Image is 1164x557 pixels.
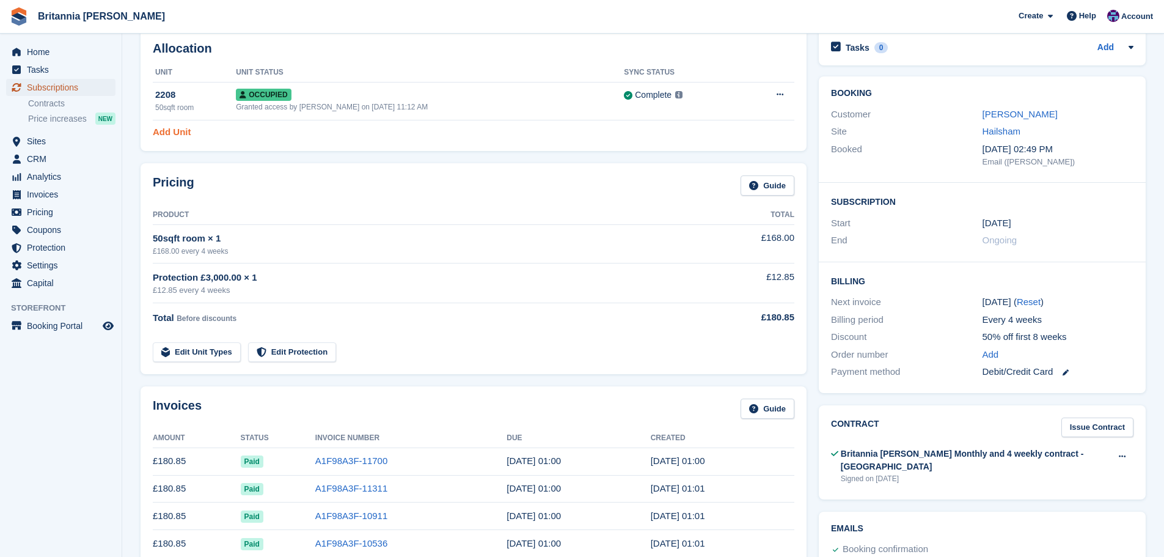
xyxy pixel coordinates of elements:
a: menu [6,61,115,78]
a: [PERSON_NAME] [983,109,1058,119]
span: Pricing [27,204,100,221]
a: Add Unit [153,125,191,139]
th: Due [507,429,650,448]
img: stora-icon-8386f47178a22dfd0bd8f6a31ec36ba5ce8667c1dd55bd0f319d3a0aa187defe.svg [10,7,28,26]
a: A1F98A3F-11311 [315,483,387,493]
time: 2025-06-26 00:01:23 UTC [651,538,705,548]
span: Paid [241,483,263,495]
div: End [831,234,982,248]
h2: Tasks [846,42,869,53]
a: menu [6,150,115,168]
time: 2025-09-18 00:00:50 UTC [651,456,705,466]
a: A1F98A3F-10536 [315,538,387,548]
div: Debit/Credit Card [983,365,1133,379]
time: 2025-04-03 00:00:00 UTC [983,216,1011,231]
h2: Subscription [831,195,1133,207]
span: Tasks [27,61,100,78]
a: menu [6,186,115,203]
a: Hailsham [983,126,1021,136]
a: menu [6,275,115,292]
span: Paid [241,456,263,468]
th: Invoice Number [315,429,507,448]
span: Analytics [27,168,100,185]
a: Edit Unit Types [153,342,241,363]
span: Coupons [27,221,100,238]
a: menu [6,317,115,334]
td: £168.00 [696,224,794,263]
div: 0 [874,42,888,53]
span: Ongoing [983,235,1017,245]
a: Add [983,348,999,362]
h2: Allocation [153,42,794,56]
a: Britannia [PERSON_NAME] [33,6,170,26]
span: Paid [241,511,263,523]
td: £180.85 [153,475,241,503]
div: Britannia [PERSON_NAME] Monthly and 4 weekly contract - [GEOGRAPHIC_DATA] [841,448,1111,473]
a: menu [6,133,115,150]
div: Next invoice [831,295,982,309]
div: £180.85 [696,311,794,325]
a: A1F98A3F-11700 [315,456,387,466]
h2: Invoices [153,399,202,419]
div: Signed on [DATE] [841,473,1111,484]
div: [DATE] 02:49 PM [983,142,1133,157]
a: menu [6,204,115,221]
h2: Billing [831,275,1133,287]
div: Protection £3,000.00 × 1 [153,271,696,285]
div: Complete [635,89,672,101]
div: Payment method [831,365,982,379]
span: Paid [241,538,263,550]
span: Occupied [236,89,291,101]
th: Sync Status [624,63,742,83]
th: Created [651,429,794,448]
div: NEW [95,113,115,125]
img: Becca Clark [1107,10,1119,22]
div: Site [831,125,982,139]
span: Sites [27,133,100,150]
th: Product [153,205,696,225]
th: Status [241,429,315,448]
a: Guide [741,399,794,419]
td: £180.85 [153,448,241,475]
time: 2025-07-24 00:01:08 UTC [651,511,705,521]
div: £168.00 every 4 weeks [153,246,696,257]
span: Booking Portal [27,317,100,334]
h2: Pricing [153,175,194,196]
h2: Booking [831,89,1133,98]
h2: Contract [831,418,879,438]
img: icon-info-grey-7440780725fd019a000dd9b08b2336e03edf1995a4989e88bcd33f0948082b44.svg [675,91,683,98]
div: 2208 [155,88,236,102]
div: Billing period [831,313,982,327]
div: 50% off first 8 weeks [983,330,1133,344]
a: menu [6,79,115,96]
span: Create [1019,10,1043,22]
span: Capital [27,275,100,292]
td: £180.85 [153,503,241,530]
div: £12.85 every 4 weeks [153,284,696,297]
time: 2025-08-22 00:00:00 UTC [507,483,561,493]
div: Booked [831,142,982,168]
span: Total [153,312,174,323]
th: Total [696,205,794,225]
h2: Emails [831,524,1133,534]
div: Email ([PERSON_NAME]) [983,156,1133,168]
div: 50sqft room [155,102,236,113]
a: Preview store [101,319,115,333]
div: Customer [831,108,982,122]
a: Contracts [28,98,115,109]
span: CRM [27,150,100,168]
a: Issue Contract [1061,418,1133,438]
time: 2025-08-21 00:01:43 UTC [651,483,705,493]
a: menu [6,43,115,61]
span: Settings [27,257,100,274]
span: Account [1121,10,1153,23]
span: Help [1079,10,1096,22]
span: Price increases [28,113,87,125]
span: Storefront [11,302,122,314]
a: Price increases NEW [28,112,115,125]
th: Unit [153,63,236,83]
span: Protection [27,239,100,256]
a: menu [6,221,115,238]
a: Reset [1017,297,1041,307]
span: Home [27,43,100,61]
